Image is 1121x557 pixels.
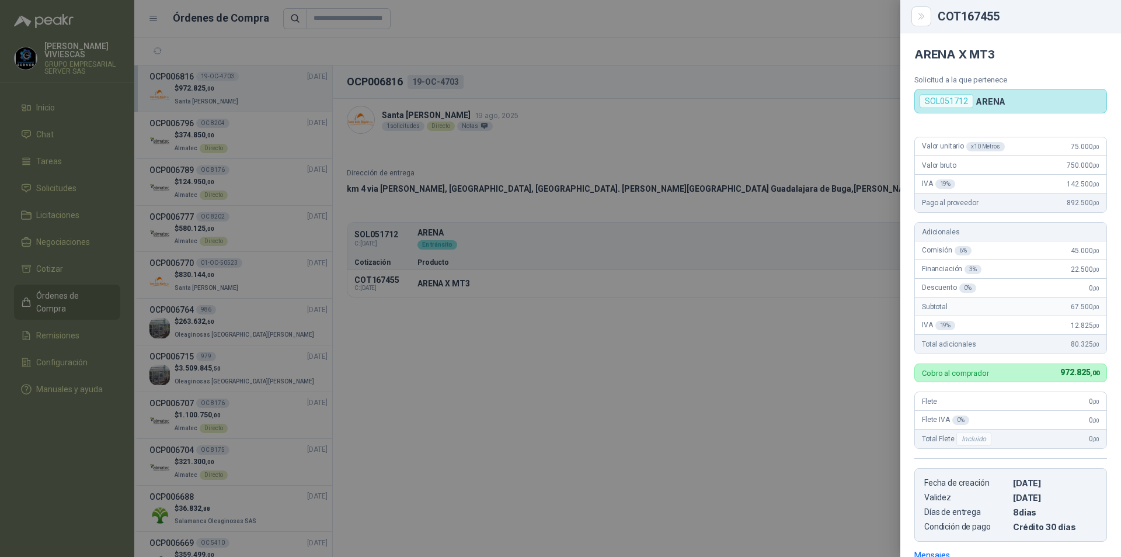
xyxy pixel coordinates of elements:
[1089,435,1099,443] span: 0
[914,47,1107,61] h4: ARENA X MT3
[924,478,1008,488] p: Fecha de creación
[924,507,1008,517] p: Días de entrega
[924,493,1008,503] p: Validez
[1071,143,1099,151] span: 75.000
[1071,303,1099,311] span: 67.500
[922,142,1005,151] span: Valor unitario
[1013,493,1097,503] p: [DATE]
[935,179,956,189] div: 19 %
[1071,265,1099,274] span: 22.500
[922,303,948,311] span: Subtotal
[1067,161,1099,169] span: 750.000
[966,142,1005,151] div: x 10 Metros
[1089,397,1099,406] span: 0
[1092,248,1099,254] span: ,00
[976,96,1005,106] p: ARENA
[922,321,955,330] span: IVA
[914,9,928,23] button: Close
[922,265,981,274] span: Financiación
[922,369,989,377] p: Cobro al comprador
[1092,417,1099,424] span: ,00
[1071,247,1099,255] span: 45.000
[915,223,1106,241] div: Adicionales
[922,179,955,189] span: IVA
[1090,369,1099,377] span: ,00
[1092,304,1099,310] span: ,00
[922,397,937,406] span: Flete
[922,199,979,207] span: Pago al proveedor
[1071,321,1099,330] span: 12.825
[938,11,1107,22] div: COT167455
[1013,478,1097,488] p: [DATE]
[965,265,981,274] div: 3 %
[915,335,1106,354] div: Total adicionales
[1092,144,1099,150] span: ,00
[935,321,956,330] div: 19 %
[956,432,991,446] div: Incluido
[922,246,972,255] span: Comisión
[1092,341,1099,348] span: ,00
[922,416,969,425] span: Flete IVA
[955,246,972,255] div: 6 %
[1060,368,1099,377] span: 972.825
[1092,181,1099,188] span: ,00
[924,522,1008,532] p: Condición de pago
[1067,199,1099,207] span: 892.500
[1089,416,1099,424] span: 0
[1013,522,1097,532] p: Crédito 30 días
[1092,436,1099,442] span: ,00
[922,161,956,169] span: Valor bruto
[959,283,976,293] div: 0 %
[922,432,994,446] span: Total Flete
[920,94,973,108] div: SOL051712
[952,416,969,425] div: 0 %
[1092,399,1099,405] span: ,00
[1092,285,1099,292] span: ,00
[1067,180,1099,188] span: 142.500
[1013,507,1097,517] p: 8 dias
[922,283,976,293] span: Descuento
[1092,200,1099,206] span: ,00
[1071,340,1099,348] span: 80.325
[1089,284,1099,292] span: 0
[1092,323,1099,329] span: ,00
[1092,162,1099,169] span: ,00
[914,75,1107,84] p: Solicitud a la que pertenece
[1092,267,1099,273] span: ,00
